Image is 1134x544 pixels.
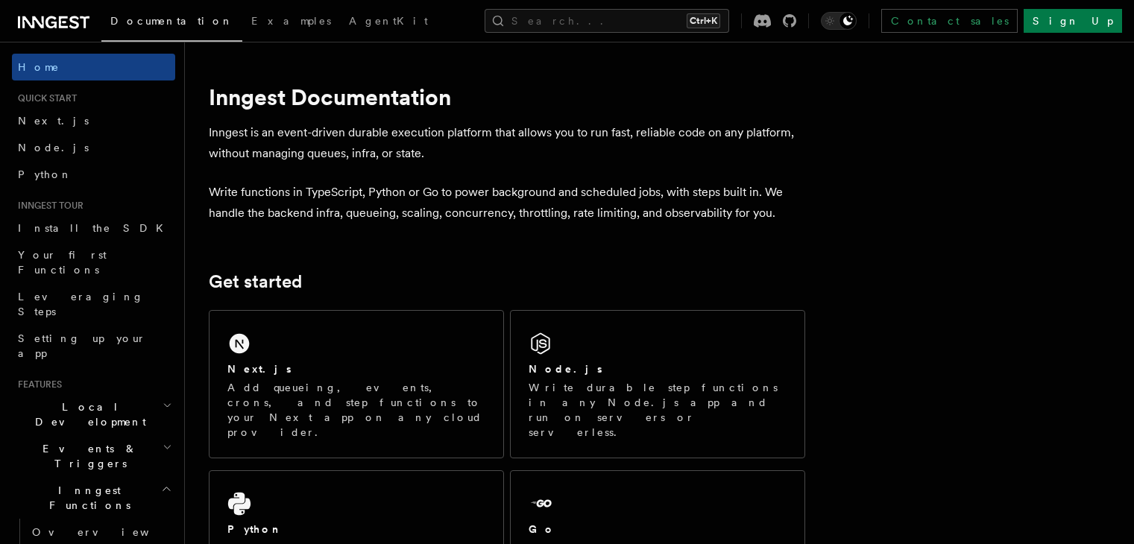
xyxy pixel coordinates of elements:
[12,161,175,188] a: Python
[12,92,77,104] span: Quick start
[18,60,60,75] span: Home
[12,393,175,435] button: Local Development
[349,15,428,27] span: AgentKit
[18,222,172,234] span: Install the SDK
[110,15,233,27] span: Documentation
[227,522,283,537] h2: Python
[12,441,163,471] span: Events & Triggers
[12,54,175,80] a: Home
[18,115,89,127] span: Next.js
[12,283,175,325] a: Leveraging Steps
[18,168,72,180] span: Python
[209,310,504,458] a: Next.jsAdd queueing, events, crons, and step functions to your Next app on any cloud provider.
[687,13,720,28] kbd: Ctrl+K
[12,379,62,390] span: Features
[12,399,163,429] span: Local Development
[18,291,144,317] span: Leveraging Steps
[12,215,175,241] a: Install the SDK
[227,361,292,376] h2: Next.js
[881,9,1018,33] a: Contact sales
[12,241,175,283] a: Your first Functions
[242,4,340,40] a: Examples
[209,83,805,110] h1: Inngest Documentation
[209,182,805,224] p: Write functions in TypeScript, Python or Go to power background and scheduled jobs, with steps bu...
[529,522,555,537] h2: Go
[12,107,175,134] a: Next.js
[251,15,331,27] span: Examples
[18,249,107,276] span: Your first Functions
[18,332,146,359] span: Setting up your app
[529,380,787,440] p: Write durable step functions in any Node.js app and run on servers or serverless.
[12,435,175,477] button: Events & Triggers
[12,200,84,212] span: Inngest tour
[209,271,302,292] a: Get started
[510,310,805,458] a: Node.jsWrite durable step functions in any Node.js app and run on servers or serverless.
[340,4,437,40] a: AgentKit
[32,526,186,538] span: Overview
[485,9,729,33] button: Search...Ctrl+K
[821,12,857,30] button: Toggle dark mode
[12,325,175,367] a: Setting up your app
[101,4,242,42] a: Documentation
[12,477,175,519] button: Inngest Functions
[12,134,175,161] a: Node.js
[529,361,602,376] h2: Node.js
[12,483,161,513] span: Inngest Functions
[227,380,485,440] p: Add queueing, events, crons, and step functions to your Next app on any cloud provider.
[1024,9,1122,33] a: Sign Up
[209,122,805,164] p: Inngest is an event-driven durable execution platform that allows you to run fast, reliable code ...
[18,142,89,154] span: Node.js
